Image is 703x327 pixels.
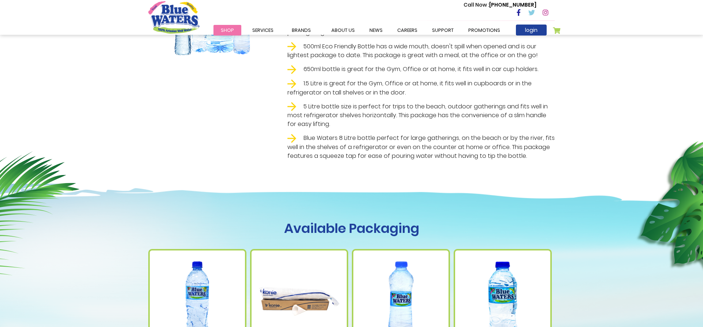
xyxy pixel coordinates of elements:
[464,1,536,9] p: [PHONE_NUMBER]
[461,25,507,36] a: Promotions
[390,25,425,36] a: careers
[516,25,547,36] a: login
[287,65,555,74] li: 650ml bottle is great for the Gym, Office or at home, it fits well in car cup holders.
[148,1,200,33] a: store logo
[362,25,390,36] a: News
[148,220,555,236] h1: Available Packaging
[425,25,461,36] a: support
[324,25,362,36] a: about us
[464,1,489,8] span: Call Now :
[221,27,234,34] span: Shop
[287,79,555,97] li: 1.5 Litre is great for the Gym, Office or at home, it fits well in cupboards or in the refrigerat...
[252,27,274,34] span: Services
[287,42,555,60] li: 500ml Eco Friendly Bottle has a wide mouth, doesn't spill when opened and is our lightest package...
[287,102,555,129] li: 5 Litre bottle size is perfect for trips to the beach, outdoor gatherings and fits well in most r...
[287,134,555,160] li: Blue Waters 8 Litre bottle perfect for large gatherings, on the beach or by the river, fits well ...
[292,27,311,34] span: Brands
